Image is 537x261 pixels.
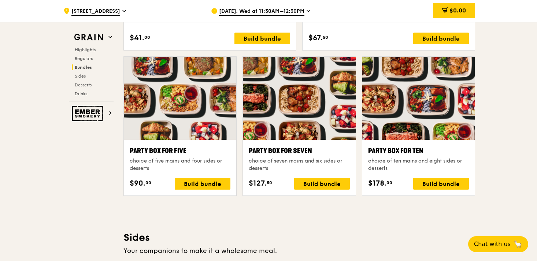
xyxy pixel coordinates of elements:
[144,34,150,40] span: 00
[368,146,469,156] div: Party Box for Ten
[145,180,151,186] span: 00
[123,231,475,244] h3: Sides
[72,31,105,44] img: Grain web logo
[368,178,386,189] span: $178.
[130,146,230,156] div: Party Box for Five
[219,8,304,16] span: [DATE], Wed at 11:30AM–12:30PM
[294,178,350,190] div: Build bundle
[75,74,86,79] span: Sides
[413,178,469,190] div: Build bundle
[130,33,144,44] span: $41.
[267,180,272,186] span: 50
[308,33,323,44] span: $67.
[413,33,469,44] div: Build bundle
[323,34,328,40] span: 50
[249,146,349,156] div: Party Box for Seven
[130,178,145,189] span: $90.
[175,178,230,190] div: Build bundle
[71,8,120,16] span: [STREET_ADDRESS]
[72,106,105,121] img: Ember Smokery web logo
[368,157,469,172] div: choice of ten mains and eight sides or desserts
[386,180,392,186] span: 00
[514,240,522,249] span: 🦙
[468,236,528,252] button: Chat with us🦙
[234,33,290,44] div: Build bundle
[249,178,267,189] span: $127.
[130,157,230,172] div: choice of five mains and four sides or desserts
[75,47,96,52] span: Highlights
[449,7,466,14] span: $0.00
[123,246,475,256] div: Your companions to make it a wholesome meal.
[75,91,87,96] span: Drinks
[474,240,511,249] span: Chat with us
[75,82,92,87] span: Desserts
[75,65,92,70] span: Bundles
[249,157,349,172] div: choice of seven mains and six sides or desserts
[75,56,93,61] span: Regulars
